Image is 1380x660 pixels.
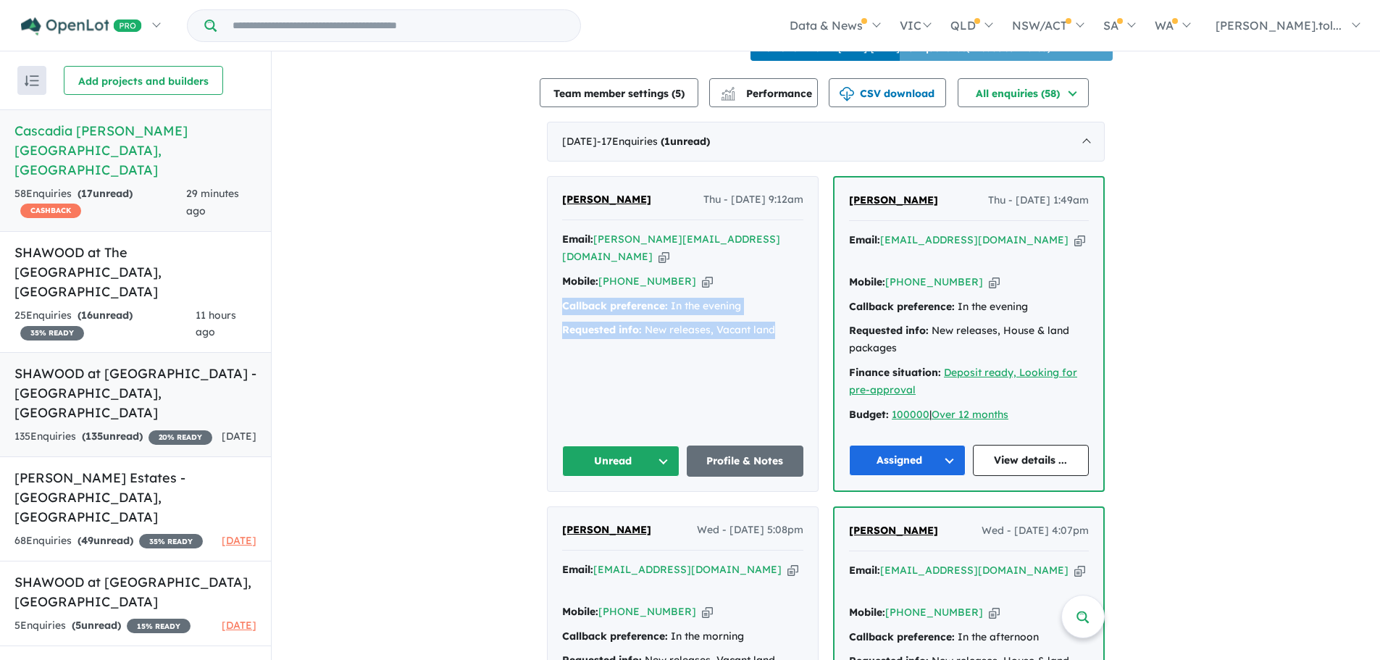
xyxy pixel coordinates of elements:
button: Copy [1074,563,1085,578]
div: In the evening [562,298,803,315]
img: sort.svg [25,75,39,86]
a: View details ... [973,445,1090,476]
a: [PERSON_NAME][EMAIL_ADDRESS][DOMAIN_NAME] [562,233,780,263]
a: [EMAIL_ADDRESS][DOMAIN_NAME] [593,563,782,576]
button: Copy [1074,233,1085,248]
h5: SHAWOOD at [GEOGRAPHIC_DATA] , [GEOGRAPHIC_DATA] [14,572,256,611]
button: Assigned [849,445,966,476]
div: | [849,406,1089,424]
button: Copy [989,275,1000,290]
strong: ( unread) [72,619,121,632]
span: Performance [723,87,812,100]
div: In the evening [849,298,1089,316]
span: 35 % READY [139,534,203,548]
button: Add projects and builders [64,66,223,95]
button: Copy [658,249,669,264]
span: 35 % READY [20,326,84,341]
a: [EMAIL_ADDRESS][DOMAIN_NAME] [880,564,1069,577]
span: - 17 Enquir ies [597,135,710,148]
span: 29 minutes ago [186,187,239,217]
div: 58 Enquir ies [14,185,186,220]
h5: Cascadia [PERSON_NAME][GEOGRAPHIC_DATA] , [GEOGRAPHIC_DATA] [14,121,256,180]
button: Team member settings (5) [540,78,698,107]
div: In the morning [562,628,803,646]
button: Copy [989,605,1000,620]
img: download icon [840,87,854,101]
strong: Email: [849,233,880,246]
a: [PERSON_NAME] [562,522,651,539]
span: 135 [85,430,103,443]
div: 135 Enquir ies [14,428,212,446]
strong: Mobile: [849,275,885,288]
span: [PERSON_NAME].tol... [1216,18,1342,33]
a: [PERSON_NAME] [562,191,651,209]
div: New releases, House & land packages [849,322,1089,357]
strong: Mobile: [562,275,598,288]
a: [PHONE_NUMBER] [885,275,983,288]
strong: Requested info: [562,323,642,336]
span: 5 [675,87,681,100]
strong: Callback preference: [562,299,668,312]
strong: Finance situation: [849,366,941,379]
input: Try estate name, suburb, builder or developer [219,10,577,41]
img: Openlot PRO Logo White [21,17,142,35]
strong: Mobile: [849,606,885,619]
strong: ( unread) [78,187,133,200]
span: 11 hours ago [196,309,236,339]
button: Copy [702,274,713,289]
div: [DATE] [547,122,1105,162]
span: Wed - [DATE] 5:08pm [697,522,803,539]
a: [EMAIL_ADDRESS][DOMAIN_NAME] [880,233,1069,246]
button: Copy [787,562,798,577]
button: All enquiries (58) [958,78,1089,107]
a: [PHONE_NUMBER] [598,605,696,618]
u: 100000 [892,408,929,421]
span: [PERSON_NAME] [849,524,938,537]
button: Performance [709,78,818,107]
span: 15 % READY [127,619,191,633]
h5: [PERSON_NAME] Estates - [GEOGRAPHIC_DATA] , [GEOGRAPHIC_DATA] [14,468,256,527]
span: Thu - [DATE] 9:12am [703,191,803,209]
span: Thu - [DATE] 1:49am [988,192,1089,209]
div: 68 Enquir ies [14,532,203,550]
strong: Budget: [849,408,889,421]
span: [DATE] [222,534,256,547]
img: line-chart.svg [722,87,735,95]
strong: ( unread) [78,534,133,547]
span: [DATE] [222,619,256,632]
a: Deposit ready, Looking for pre-approval [849,366,1077,396]
strong: ( unread) [661,135,710,148]
a: [PHONE_NUMBER] [885,606,983,619]
h5: SHAWOOD at The [GEOGRAPHIC_DATA] , [GEOGRAPHIC_DATA] [14,243,256,301]
a: Over 12 months [932,408,1008,421]
b: 7 unique leads [903,43,966,54]
span: 5 [75,619,81,632]
strong: Email: [562,563,593,576]
span: 49 [81,534,93,547]
button: Unread [562,446,679,477]
img: bar-chart.svg [721,91,735,101]
b: Promotion Month: [756,43,838,54]
strong: Callback preference: [849,300,955,313]
span: [DATE] [222,430,256,443]
span: 17 [81,187,93,200]
span: 1 [664,135,670,148]
strong: Callback preference: [562,630,668,643]
button: Copy [702,604,713,619]
strong: Email: [562,233,593,246]
div: 5 Enquir ies [14,617,191,635]
div: New releases, Vacant land [562,322,803,339]
span: [PERSON_NAME] [562,193,651,206]
a: [PHONE_NUMBER] [598,275,696,288]
strong: Email: [849,564,880,577]
div: 25 Enquir ies [14,307,196,342]
h5: SHAWOOD at [GEOGRAPHIC_DATA] - [GEOGRAPHIC_DATA] , [GEOGRAPHIC_DATA] [14,364,256,422]
strong: Mobile: [562,605,598,618]
span: [PERSON_NAME] [849,193,938,206]
a: [PERSON_NAME] [849,522,938,540]
button: CSV download [829,78,946,107]
strong: ( unread) [82,430,143,443]
strong: Callback preference: [849,630,955,643]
